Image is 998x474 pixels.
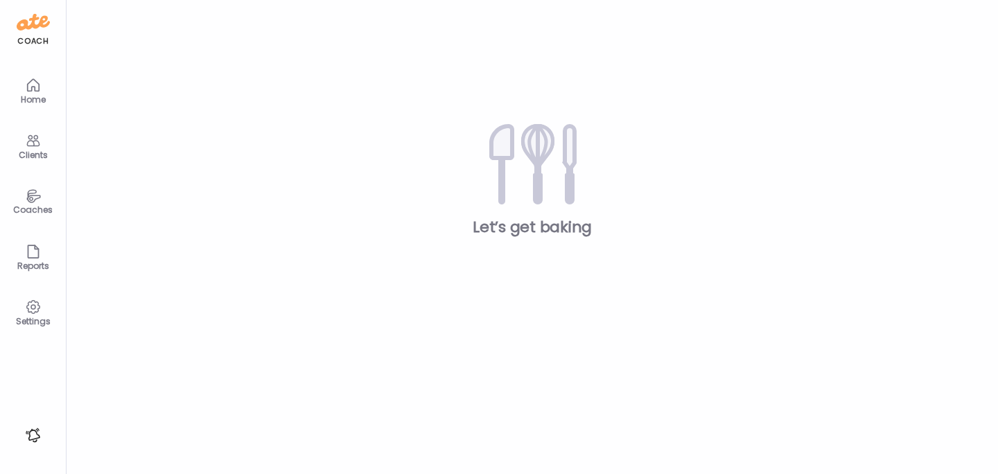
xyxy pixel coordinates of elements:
[8,205,58,214] div: Coaches
[8,150,58,159] div: Clients
[89,217,976,238] div: Let’s get baking
[17,11,50,33] img: ate
[8,261,58,270] div: Reports
[8,317,58,326] div: Settings
[8,95,58,104] div: Home
[17,35,49,47] div: coach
